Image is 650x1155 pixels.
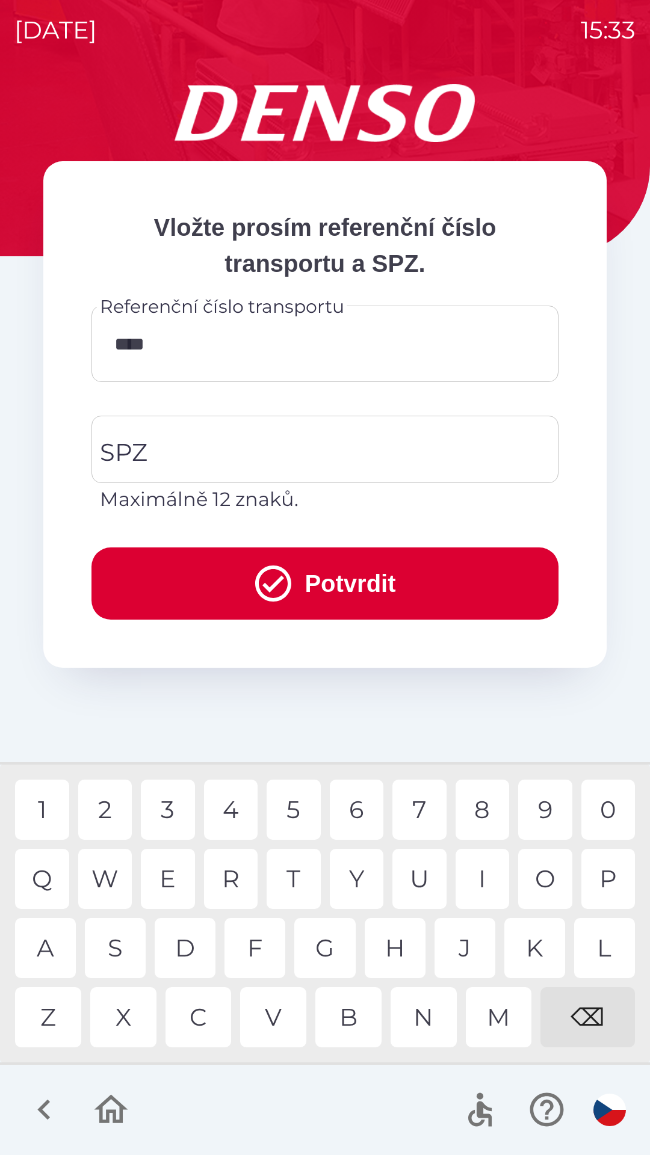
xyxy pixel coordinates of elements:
[581,12,636,48] p: 15:33
[593,1094,626,1126] img: cs flag
[100,294,344,319] label: Referenční číslo transportu
[91,547,559,620] button: Potvrdit
[14,12,97,48] p: [DATE]
[43,84,607,142] img: Logo
[91,209,559,282] p: Vložte prosím referenční číslo transportu a SPZ.
[100,485,550,514] p: Maximálně 12 znaků.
